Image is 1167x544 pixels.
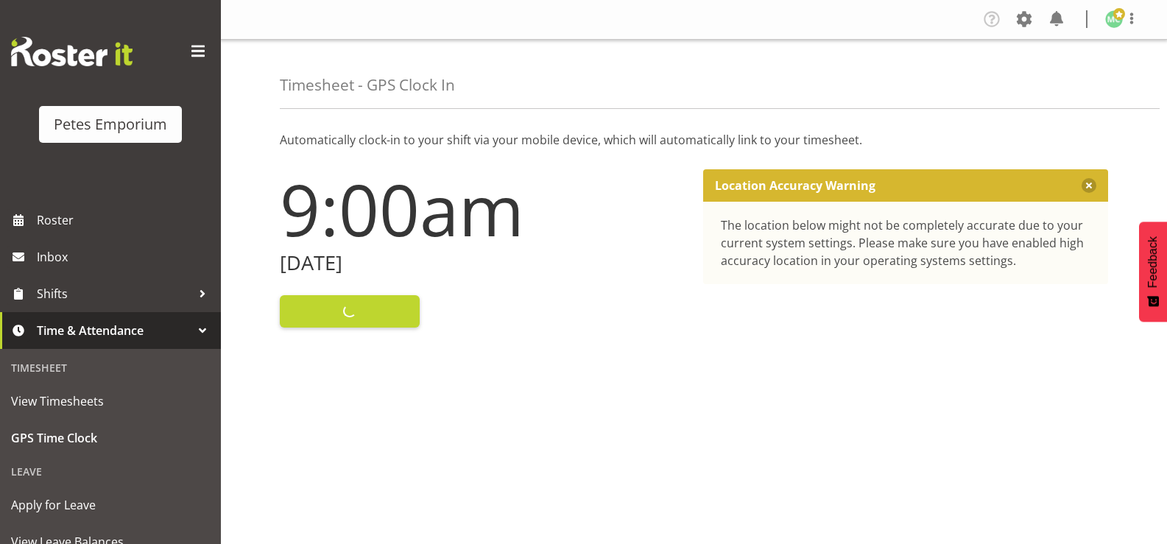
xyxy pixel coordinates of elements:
[11,37,133,66] img: Rosterit website logo
[11,427,210,449] span: GPS Time Clock
[4,383,217,420] a: View Timesheets
[1105,10,1123,28] img: melissa-cowen2635.jpg
[11,494,210,516] span: Apply for Leave
[721,216,1091,269] div: The location below might not be completely accurate due to your current system settings. Please m...
[54,113,167,135] div: Petes Emporium
[280,131,1108,149] p: Automatically clock-in to your shift via your mobile device, which will automatically link to you...
[280,252,685,275] h2: [DATE]
[1146,236,1160,288] span: Feedback
[1082,178,1096,193] button: Close message
[1139,222,1167,322] button: Feedback - Show survey
[280,77,455,93] h4: Timesheet - GPS Clock In
[11,390,210,412] span: View Timesheets
[37,246,214,268] span: Inbox
[280,169,685,249] h1: 9:00am
[715,178,875,193] p: Location Accuracy Warning
[4,353,217,383] div: Timesheet
[37,209,214,231] span: Roster
[37,283,191,305] span: Shifts
[37,319,191,342] span: Time & Attendance
[4,487,217,523] a: Apply for Leave
[4,456,217,487] div: Leave
[4,420,217,456] a: GPS Time Clock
